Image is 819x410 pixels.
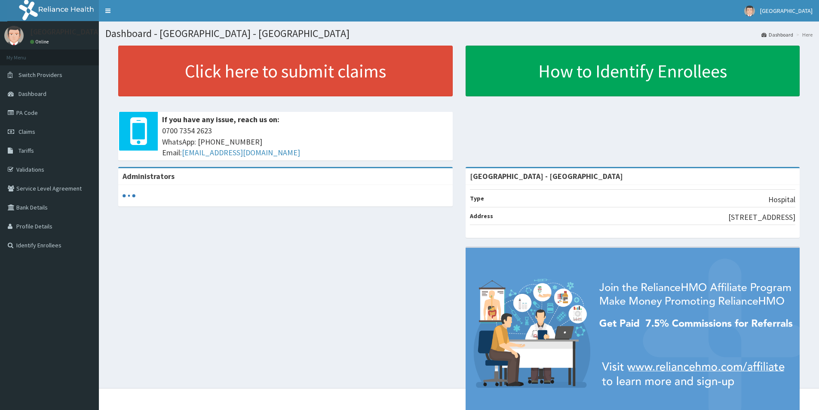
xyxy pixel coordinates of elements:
[470,212,493,220] b: Address
[470,194,484,202] b: Type
[118,46,453,96] a: Click here to submit claims
[30,39,51,45] a: Online
[466,46,800,96] a: How to Identify Enrollees
[794,31,813,38] li: Here
[123,189,135,202] svg: audio-loading
[18,128,35,136] span: Claims
[744,6,755,16] img: User Image
[162,114,279,124] b: If you have any issue, reach us on:
[182,148,300,157] a: [EMAIL_ADDRESS][DOMAIN_NAME]
[768,194,795,205] p: Hospital
[728,212,795,223] p: [STREET_ADDRESS]
[162,125,448,158] span: 0700 7354 2623 WhatsApp: [PHONE_NUMBER] Email:
[18,90,46,98] span: Dashboard
[30,28,101,36] p: [GEOGRAPHIC_DATA]
[760,7,813,15] span: [GEOGRAPHIC_DATA]
[761,31,793,38] a: Dashboard
[123,171,175,181] b: Administrators
[105,28,813,39] h1: Dashboard - [GEOGRAPHIC_DATA] - [GEOGRAPHIC_DATA]
[4,26,24,45] img: User Image
[18,71,62,79] span: Switch Providers
[470,171,623,181] strong: [GEOGRAPHIC_DATA] - [GEOGRAPHIC_DATA]
[18,147,34,154] span: Tariffs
